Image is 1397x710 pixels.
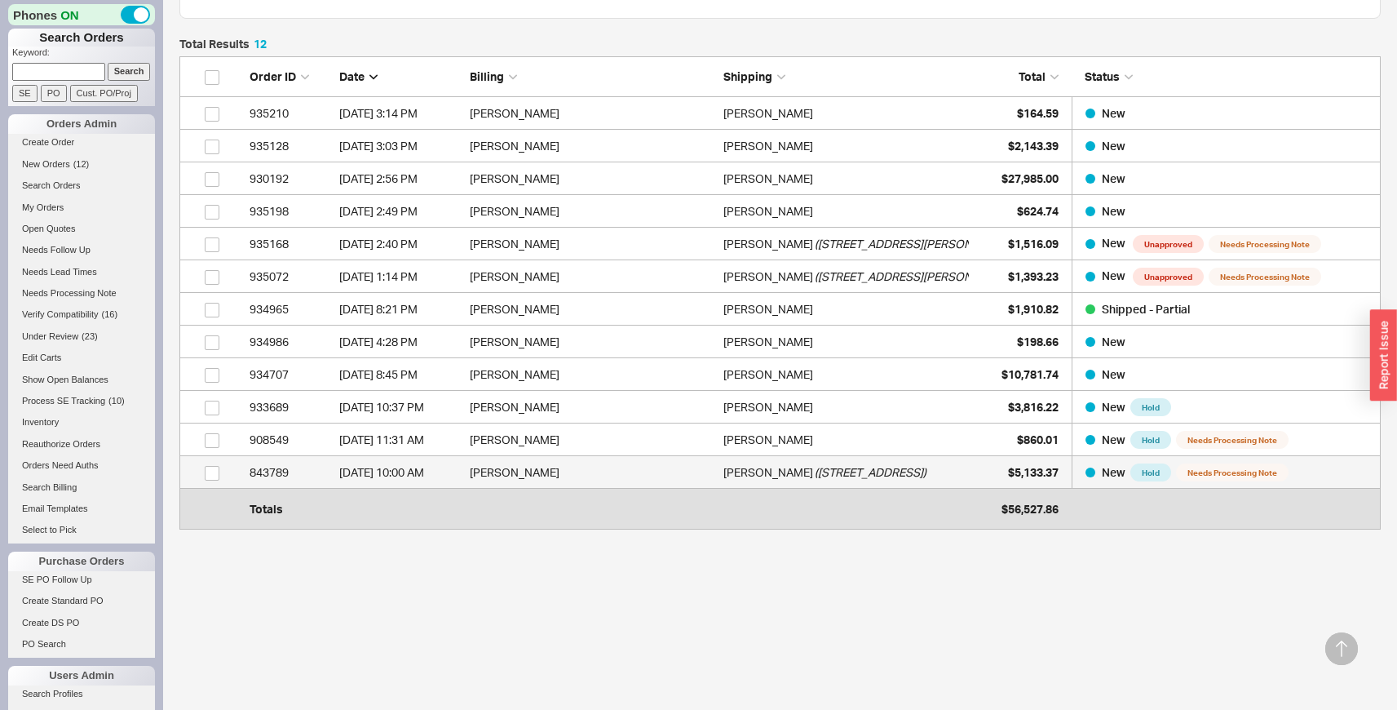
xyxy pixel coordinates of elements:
[339,358,462,391] div: 8/18/25 8:45 PM
[723,228,813,260] div: [PERSON_NAME]
[250,69,331,85] div: Order ID
[723,358,813,391] div: [PERSON_NAME]
[70,85,138,102] input: Cust. PO/Proj
[8,479,155,496] a: Search Billing
[977,69,1059,85] div: Total
[1102,106,1125,120] span: New
[250,358,331,391] div: 934707
[179,162,1381,195] a: 930192[DATE] 2:56 PM[PERSON_NAME][PERSON_NAME]$27,985.00New
[250,162,331,195] div: 930192
[723,69,969,85] div: Shipping
[8,371,155,388] a: Show Open Balances
[8,592,155,610] a: Create Standard PO
[1102,139,1125,153] span: New
[723,195,813,228] div: [PERSON_NAME]
[179,391,1381,424] a: 933689[DATE] 10:37 PM[PERSON_NAME][PERSON_NAME]$3,816.22New Hold
[250,228,331,260] div: 935168
[470,358,715,391] div: [PERSON_NAME]
[815,260,1106,293] span: ( [STREET_ADDRESS][PERSON_NAME][PERSON_NAME] )
[470,326,715,358] div: [PERSON_NAME]
[8,436,155,453] a: Reauthorize Orders
[250,326,331,358] div: 934986
[1130,464,1171,481] span: Hold
[1209,235,1321,253] span: Needs Processing Note
[1102,400,1125,414] span: New
[250,493,331,526] div: Totals
[8,328,155,345] a: Under Review(23)
[470,260,715,293] div: [PERSON_NAME]
[339,97,462,130] div: 8/20/25 3:14 PM
[339,391,462,424] div: 8/12/25 10:37 PM
[8,414,155,431] a: Inventory
[22,288,117,298] span: Needs Processing Note
[339,195,462,228] div: 8/20/25 2:49 PM
[82,331,98,341] span: ( 23 )
[8,134,155,151] a: Create Order
[1072,69,1372,85] div: Status
[1008,400,1059,414] span: $3,816.22
[470,391,715,424] div: [PERSON_NAME]
[1085,69,1120,83] span: Status
[1130,398,1171,416] span: Hold
[339,293,462,326] div: 8/19/25 8:21 PM
[8,156,155,173] a: New Orders(12)
[179,260,1381,293] a: 935072[DATE] 1:14 PM[PERSON_NAME][PERSON_NAME]([STREET_ADDRESS][PERSON_NAME][PERSON_NAME])$1,393....
[1001,367,1059,381] span: $10,781.74
[108,396,125,406] span: ( 10 )
[179,97,1381,521] div: grid
[179,424,1381,456] a: 908549[DATE] 11:31 AM[PERSON_NAME][PERSON_NAME]$860.01New HoldNeeds Processing Note
[22,396,105,406] span: Process SE Tracking
[723,456,813,489] div: [PERSON_NAME]
[470,293,715,326] div: [PERSON_NAME]
[8,242,155,259] a: Needs Follow Up
[12,85,38,102] input: SE
[1019,69,1046,83] span: Total
[250,424,331,456] div: 908549
[108,63,151,80] input: Search
[22,159,70,169] span: New Orders
[723,69,772,83] span: Shipping
[470,228,715,260] div: [PERSON_NAME]
[1008,302,1059,316] span: $1,910.82
[1102,236,1128,250] span: New
[1102,171,1125,185] span: New
[339,162,462,195] div: 8/20/25 2:56 PM
[339,130,462,162] div: 8/20/25 3:03 PM
[8,177,155,194] a: Search Orders
[73,159,90,169] span: ( 12 )
[339,69,462,85] div: Date
[12,47,155,63] p: Keyword:
[254,37,267,51] span: 12
[1102,367,1125,381] span: New
[8,521,155,539] a: Select to Pick
[470,162,715,195] div: [PERSON_NAME]
[1008,465,1059,479] span: $5,133.37
[179,195,1381,228] a: 935198[DATE] 2:49 PM[PERSON_NAME][PERSON_NAME]$624.74New
[1001,171,1059,185] span: $27,985.00
[723,326,813,358] div: [PERSON_NAME]
[815,456,926,489] span: ( [STREET_ADDRESS] )
[1102,335,1125,348] span: New
[8,264,155,281] a: Needs Lead Times
[8,571,155,588] a: SE PO Follow Up
[8,4,155,25] div: Phones
[1102,204,1125,218] span: New
[41,85,67,102] input: PO
[8,666,155,686] div: Users Admin
[250,293,331,326] div: 934965
[470,69,715,85] div: Billing
[1017,204,1059,218] span: $624.74
[1102,465,1125,479] span: New
[8,220,155,237] a: Open Quotes
[1130,431,1171,449] span: Hold
[250,391,331,424] div: 933689
[470,97,715,130] div: [PERSON_NAME]
[179,358,1381,391] a: 934707[DATE] 8:45 PM[PERSON_NAME][PERSON_NAME]$10,781.74New
[815,228,1016,260] span: ( [STREET_ADDRESS][PERSON_NAME] )
[8,393,155,410] a: Process SE Tracking(10)
[8,114,155,134] div: Orders Admin
[1133,268,1204,286] span: Unapproved
[8,306,155,323] a: Verify Compatibility(16)
[22,331,78,341] span: Under Review
[179,97,1381,130] a: 935210[DATE] 3:14 PM[PERSON_NAME][PERSON_NAME]$164.59New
